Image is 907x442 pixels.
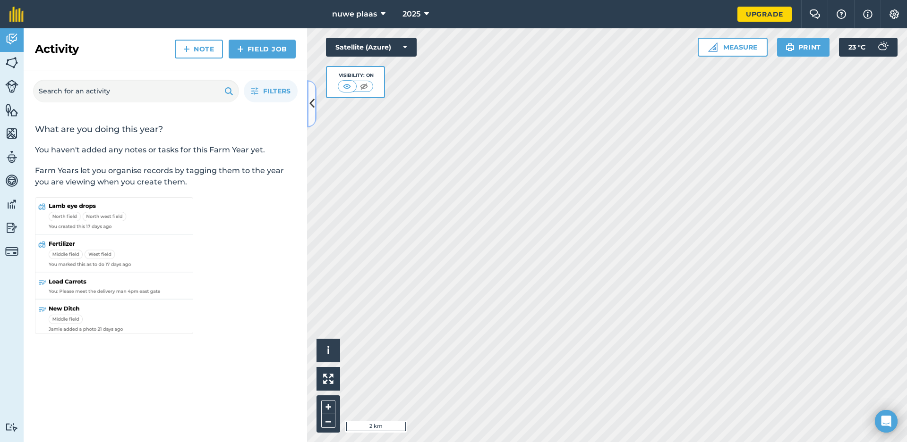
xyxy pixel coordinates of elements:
[326,38,417,57] button: Satellite (Azure)
[237,43,244,55] img: svg+xml;base64,PHN2ZyB4bWxucz0iaHR0cDovL3d3dy53My5vcmcvMjAwMC9zdmciIHdpZHRoPSIxNCIgaGVpZ2h0PSIyNC...
[5,245,18,258] img: svg+xml;base64,PD94bWwgdmVyc2lvbj0iMS4wIiBlbmNvZGluZz0idXRmLTgiPz4KPCEtLSBHZW5lcmF0b3I6IEFkb2JlIE...
[341,82,353,91] img: svg+xml;base64,PHN2ZyB4bWxucz0iaHR0cDovL3d3dy53My5vcmcvMjAwMC9zdmciIHdpZHRoPSI1MCIgaGVpZ2h0PSI0MC...
[327,344,330,356] span: i
[35,144,296,156] p: You haven't added any notes or tasks for this Farm Year yet.
[5,197,18,211] img: svg+xml;base64,PD94bWwgdmVyc2lvbj0iMS4wIiBlbmNvZGluZz0idXRmLTgiPz4KPCEtLSBHZW5lcmF0b3I6IEFkb2JlIE...
[317,339,340,362] button: i
[35,124,296,135] h2: What are you doing this year?
[737,7,792,22] a: Upgrade
[5,150,18,164] img: svg+xml;base64,PD94bWwgdmVyc2lvbj0iMS4wIiBlbmNvZGluZz0idXRmLTgiPz4KPCEtLSBHZW5lcmF0b3I6IEFkb2JlIE...
[875,410,898,433] div: Open Intercom Messenger
[321,400,335,414] button: +
[5,174,18,188] img: svg+xml;base64,PD94bWwgdmVyc2lvbj0iMS4wIiBlbmNvZGluZz0idXRmLTgiPz4KPCEtLSBHZW5lcmF0b3I6IEFkb2JlIE...
[9,7,24,22] img: fieldmargin Logo
[5,221,18,235] img: svg+xml;base64,PD94bWwgdmVyc2lvbj0iMS4wIiBlbmNvZGluZz0idXRmLTgiPz4KPCEtLSBHZW5lcmF0b3I6IEFkb2JlIE...
[338,72,374,79] div: Visibility: On
[698,38,768,57] button: Measure
[323,374,334,384] img: Four arrows, one pointing top left, one top right, one bottom right and the last bottom left
[183,43,190,55] img: svg+xml;base64,PHN2ZyB4bWxucz0iaHR0cDovL3d3dy53My5vcmcvMjAwMC9zdmciIHdpZHRoPSIxNCIgaGVpZ2h0PSIyNC...
[5,32,18,46] img: svg+xml;base64,PD94bWwgdmVyc2lvbj0iMS4wIiBlbmNvZGluZz0idXRmLTgiPz4KPCEtLSBHZW5lcmF0b3I6IEFkb2JlIE...
[5,126,18,141] img: svg+xml;base64,PHN2ZyB4bWxucz0iaHR0cDovL3d3dy53My5vcmcvMjAwMC9zdmciIHdpZHRoPSI1NiIgaGVpZ2h0PSI2MC...
[777,38,830,57] button: Print
[35,165,296,188] p: Farm Years let you organise records by tagging them to the year you are viewing when you create t...
[809,9,821,19] img: Two speech bubbles overlapping with the left bubble in the forefront
[5,423,18,432] img: svg+xml;base64,PD94bWwgdmVyc2lvbj0iMS4wIiBlbmNvZGluZz0idXRmLTgiPz4KPCEtLSBHZW5lcmF0b3I6IEFkb2JlIE...
[848,38,865,57] span: 23 ° C
[33,80,239,102] input: Search for an activity
[786,42,795,53] img: svg+xml;base64,PHN2ZyB4bWxucz0iaHR0cDovL3d3dy53My5vcmcvMjAwMC9zdmciIHdpZHRoPSIxOSIgaGVpZ2h0PSIyNC...
[332,8,377,20] span: nuwe plaas
[5,80,18,93] img: svg+xml;base64,PD94bWwgdmVyc2lvbj0iMS4wIiBlbmNvZGluZz0idXRmLTgiPz4KPCEtLSBHZW5lcmF0b3I6IEFkb2JlIE...
[5,103,18,117] img: svg+xml;base64,PHN2ZyB4bWxucz0iaHR0cDovL3d3dy53My5vcmcvMjAwMC9zdmciIHdpZHRoPSI1NiIgaGVpZ2h0PSI2MC...
[873,38,892,57] img: svg+xml;base64,PD94bWwgdmVyc2lvbj0iMS4wIiBlbmNvZGluZz0idXRmLTgiPz4KPCEtLSBHZW5lcmF0b3I6IEFkb2JlIE...
[321,414,335,428] button: –
[358,82,370,91] img: svg+xml;base64,PHN2ZyB4bWxucz0iaHR0cDovL3d3dy53My5vcmcvMjAwMC9zdmciIHdpZHRoPSI1MCIgaGVpZ2h0PSI0MC...
[863,8,873,20] img: svg+xml;base64,PHN2ZyB4bWxucz0iaHR0cDovL3d3dy53My5vcmcvMjAwMC9zdmciIHdpZHRoPSIxNyIgaGVpZ2h0PSIxNy...
[35,42,79,57] h2: Activity
[708,42,718,52] img: Ruler icon
[175,40,223,58] a: Note
[889,9,900,19] img: A cog icon
[836,9,847,19] img: A question mark icon
[224,85,233,97] img: svg+xml;base64,PHN2ZyB4bWxucz0iaHR0cDovL3d3dy53My5vcmcvMjAwMC9zdmciIHdpZHRoPSIxOSIgaGVpZ2h0PSIyNC...
[229,40,296,58] a: Field Job
[263,86,291,96] span: Filters
[5,56,18,70] img: svg+xml;base64,PHN2ZyB4bWxucz0iaHR0cDovL3d3dy53My5vcmcvMjAwMC9zdmciIHdpZHRoPSI1NiIgaGVpZ2h0PSI2MC...
[839,38,898,57] button: 23 °C
[402,8,420,20] span: 2025
[244,80,298,102] button: Filters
